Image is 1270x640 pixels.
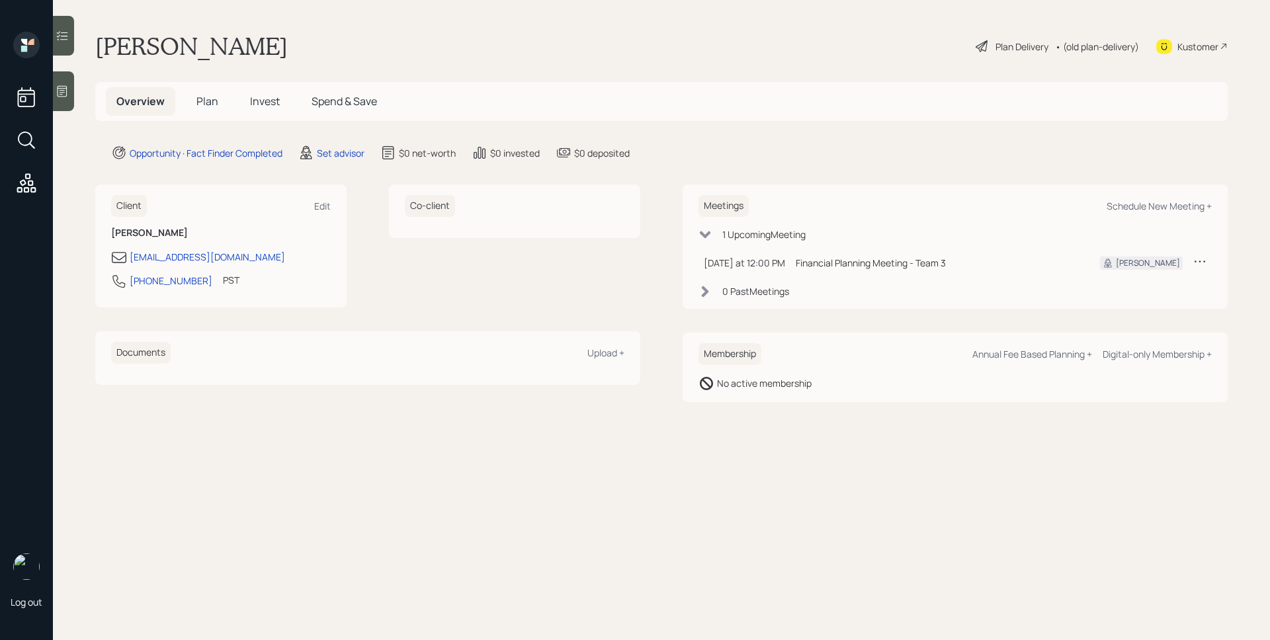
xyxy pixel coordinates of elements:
h6: Client [111,195,147,217]
div: Digital-only Membership + [1103,348,1212,360]
span: Overview [116,94,165,108]
img: james-distasi-headshot.png [13,553,40,580]
div: Schedule New Meeting + [1107,200,1212,212]
div: Plan Delivery [995,40,1048,54]
div: [PERSON_NAME] [1116,257,1180,269]
div: No active membership [717,376,812,390]
h6: Membership [698,343,761,365]
div: Financial Planning Meeting - Team 3 [796,256,1079,270]
div: Set advisor [317,146,364,160]
div: PST [223,273,239,287]
div: 1 Upcoming Meeting [722,227,806,241]
div: 0 Past Meeting s [722,284,789,298]
div: Log out [11,596,42,608]
div: $0 invested [490,146,540,160]
div: Opportunity · Fact Finder Completed [130,146,282,160]
div: [PHONE_NUMBER] [130,274,212,288]
div: Upload + [587,346,624,359]
div: • (old plan-delivery) [1055,40,1139,54]
span: Spend & Save [312,94,377,108]
span: Invest [250,94,280,108]
span: Plan [196,94,218,108]
h6: Meetings [698,195,749,217]
div: $0 deposited [574,146,630,160]
div: [DATE] at 12:00 PM [704,256,785,270]
div: [EMAIL_ADDRESS][DOMAIN_NAME] [130,250,285,264]
h1: [PERSON_NAME] [95,32,288,61]
h6: [PERSON_NAME] [111,227,331,239]
h6: Documents [111,342,171,364]
div: $0 net-worth [399,146,456,160]
div: Kustomer [1177,40,1218,54]
h6: Co-client [405,195,455,217]
div: Annual Fee Based Planning + [972,348,1092,360]
div: Edit [314,200,331,212]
